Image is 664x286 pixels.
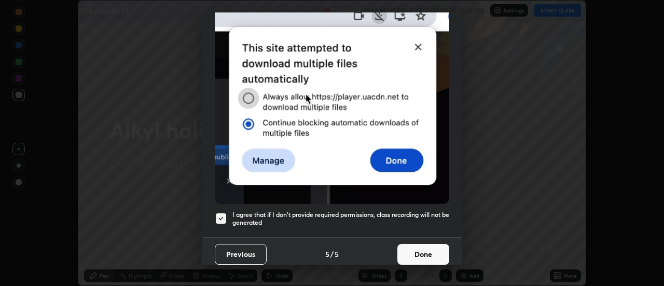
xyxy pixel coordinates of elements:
[397,244,449,265] button: Done
[215,244,267,265] button: Previous
[330,249,334,260] h4: /
[325,249,329,260] h4: 5
[232,211,449,227] h5: I agree that if I don't provide required permissions, class recording will not be generated
[335,249,339,260] h4: 5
